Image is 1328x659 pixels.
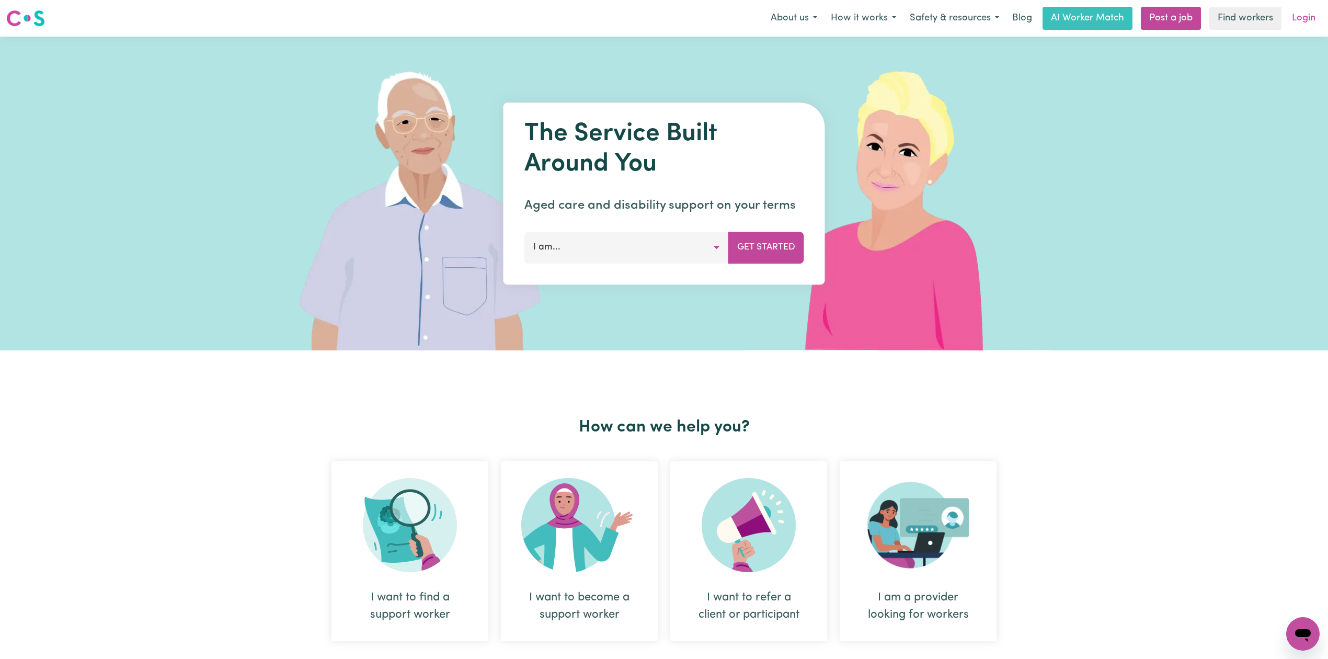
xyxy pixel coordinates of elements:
img: Provider [867,478,969,572]
button: I am... [524,232,729,263]
div: I want to become a support worker [526,589,633,623]
a: Find workers [1209,7,1281,30]
img: Become Worker [521,478,637,572]
button: About us [764,7,824,29]
div: I want to find a support worker [331,461,488,641]
div: I want to refer a client or participant [695,589,802,623]
h1: The Service Built Around You [524,119,804,179]
button: Get Started [728,232,804,263]
iframe: Button to launch messaging window [1286,617,1320,651]
a: Post a job [1141,7,1201,30]
p: Aged care and disability support on your terms [524,196,804,215]
img: Refer [702,478,796,572]
div: I want to refer a client or participant [670,461,827,641]
button: How it works [824,7,903,29]
div: I am a provider looking for workers [840,461,997,641]
h2: How can we help you? [325,417,1003,437]
a: Careseekers logo [6,6,45,30]
div: I am a provider looking for workers [865,589,971,623]
a: Login [1286,7,1322,30]
div: I want to become a support worker [501,461,658,641]
a: Blog [1006,7,1038,30]
img: Search [363,478,457,572]
a: AI Worker Match [1043,7,1132,30]
img: Careseekers logo [6,9,45,28]
button: Safety & resources [903,7,1006,29]
div: I want to find a support worker [357,589,463,623]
